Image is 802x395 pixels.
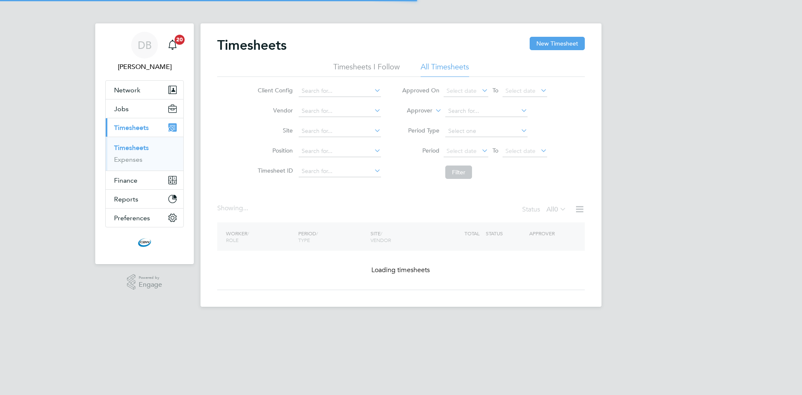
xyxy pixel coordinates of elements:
label: Approved On [402,87,439,94]
label: Site [255,127,293,134]
input: Search for... [299,105,381,117]
a: Timesheets [114,144,149,152]
span: Jobs [114,105,129,113]
span: To [490,85,501,96]
label: Client Config [255,87,293,94]
button: Network [106,81,183,99]
span: Select date [505,147,536,155]
button: New Timesheet [530,37,585,50]
a: 20 [164,32,181,59]
li: Timesheets I Follow [333,62,400,77]
input: Search for... [299,125,381,137]
span: Select date [505,87,536,94]
span: Preferences [114,214,150,222]
span: ... [243,204,248,212]
span: Finance [114,176,137,184]
input: Select one [445,125,528,137]
div: Status [522,204,568,216]
input: Search for... [445,105,528,117]
a: Expenses [114,155,142,163]
button: Preferences [106,209,183,227]
img: cbwstaffingsolutions-logo-retina.png [138,236,151,249]
button: Timesheets [106,118,183,137]
nav: Main navigation [95,23,194,264]
input: Search for... [299,166,381,177]
label: Timesheet ID [255,167,293,174]
span: Network [114,86,140,94]
span: Select date [447,87,477,94]
a: Powered byEngage [127,274,162,290]
button: Jobs [106,99,183,118]
button: Finance [106,171,183,189]
li: All Timesheets [421,62,469,77]
div: Timesheets [106,137,183,171]
a: Go to home page [105,236,184,249]
label: Period [402,147,439,154]
a: DB[PERSON_NAME] [105,32,184,72]
h2: Timesheets [217,37,287,54]
label: All [546,205,566,214]
span: Timesheets [114,124,149,132]
span: To [490,145,501,156]
div: Showing [217,204,250,213]
span: Daniel Barber [105,62,184,72]
input: Search for... [299,85,381,97]
label: Approver [395,107,432,115]
span: Reports [114,195,138,203]
button: Filter [445,166,472,179]
span: 0 [554,205,558,214]
span: DB [138,40,152,51]
span: 20 [175,35,185,45]
label: Position [255,147,293,154]
span: Select date [447,147,477,155]
input: Search for... [299,145,381,157]
span: Engage [139,281,162,288]
label: Period Type [402,127,439,134]
span: Powered by [139,274,162,281]
label: Vendor [255,107,293,114]
button: Reports [106,190,183,208]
